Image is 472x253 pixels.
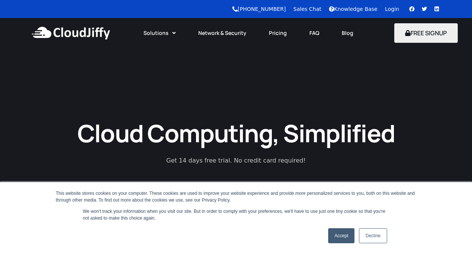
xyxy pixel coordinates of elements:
[56,190,416,203] div: This website stores cookies on your computer. These cookies are used to improve your website expe...
[258,25,298,41] a: Pricing
[328,228,355,243] a: Accept
[83,208,389,221] p: We won't track your information when you visit our site. But in order to comply with your prefere...
[330,25,365,41] a: Blog
[67,117,405,149] h1: Cloud Computing, Simplified
[394,29,458,37] a: FREE SIGNUP
[394,23,458,43] button: FREE SIGNUP
[293,6,321,12] a: Sales Chat
[133,156,339,165] p: Get 14 days free trial. No credit card required!
[132,25,187,41] a: Solutions
[359,228,387,243] a: Decline
[187,25,258,41] a: Network & Security
[232,6,286,12] a: [PHONE_NUMBER]
[298,25,330,41] a: FAQ
[329,6,378,12] a: Knowledge Base
[385,6,399,12] a: Login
